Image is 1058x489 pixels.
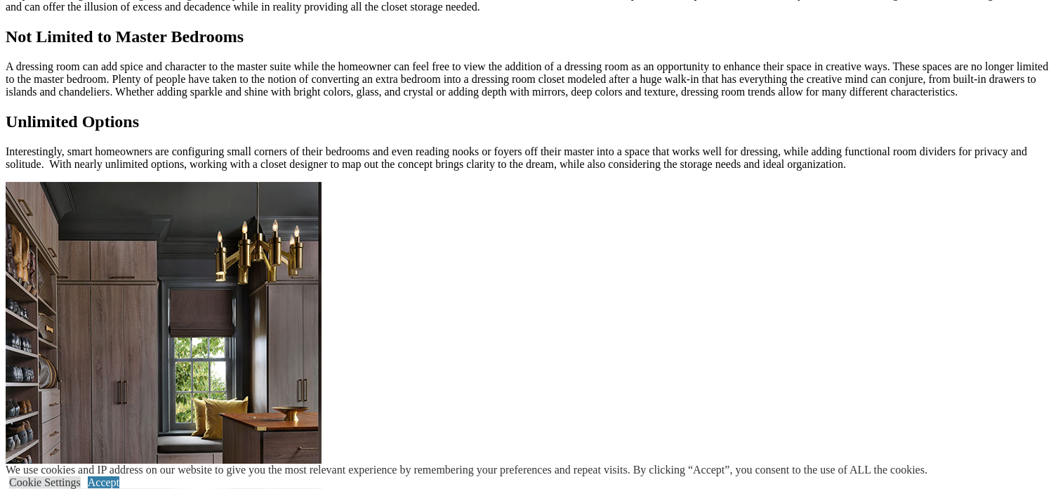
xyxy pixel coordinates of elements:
h2: Unlimited Options [6,112,1052,131]
div: We use cookies and IP address on our website to give you the most relevant experience by remember... [6,464,927,476]
a: Accept [88,476,119,488]
h2: Not Limited to Master Bedrooms [6,27,1052,46]
p: A dressing room can add spice and character to the master suite while the homeowner can feel free... [6,60,1052,98]
p: Interestingly, smart homeowners are configuring small corners of their bedrooms and even reading ... [6,145,1052,171]
a: Cookie Settings [9,476,81,488]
